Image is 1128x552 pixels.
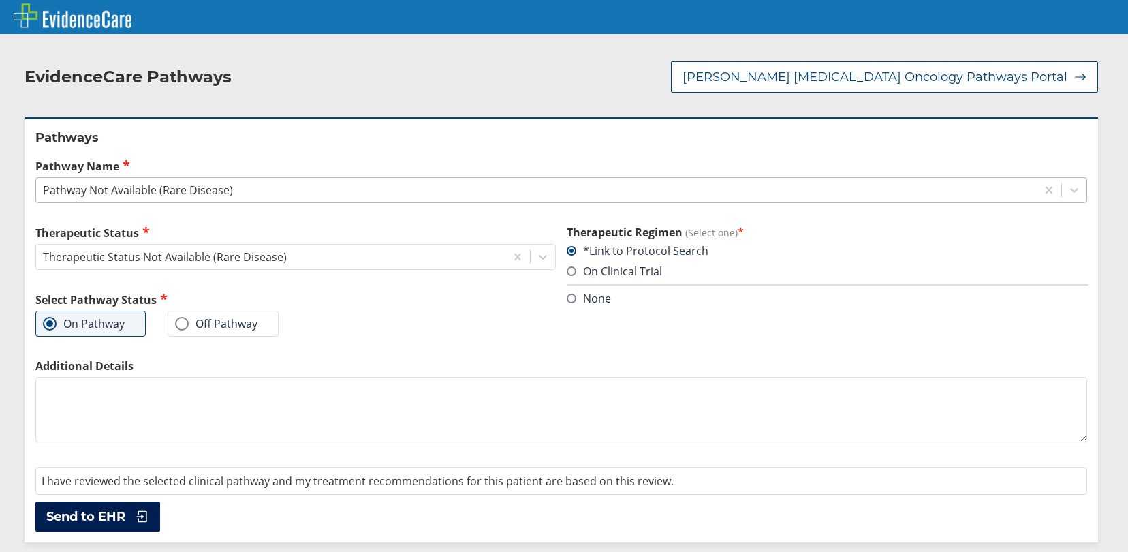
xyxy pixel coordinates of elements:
[46,508,125,525] span: Send to EHR
[25,67,232,87] h2: EvidenceCare Pathways
[567,243,708,258] label: *Link to Protocol Search
[567,291,611,306] label: None
[567,225,1087,240] h3: Therapeutic Regimen
[35,358,1087,373] label: Additional Details
[35,502,160,532] button: Send to EHR
[685,226,738,239] span: (Select one)
[14,3,131,28] img: EvidenceCare
[671,61,1098,93] button: [PERSON_NAME] [MEDICAL_DATA] Oncology Pathways Portal
[35,158,1087,174] label: Pathway Name
[35,129,1087,146] h2: Pathways
[43,317,125,331] label: On Pathway
[683,69,1067,85] span: [PERSON_NAME] [MEDICAL_DATA] Oncology Pathways Portal
[42,474,674,489] span: I have reviewed the selected clinical pathway and my treatment recommendations for this patient a...
[43,249,287,264] div: Therapeutic Status Not Available (Rare Disease)
[567,264,662,279] label: On Clinical Trial
[35,292,556,307] h2: Select Pathway Status
[43,183,233,198] div: Pathway Not Available (Rare Disease)
[175,317,257,331] label: Off Pathway
[35,225,556,241] label: Therapeutic Status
